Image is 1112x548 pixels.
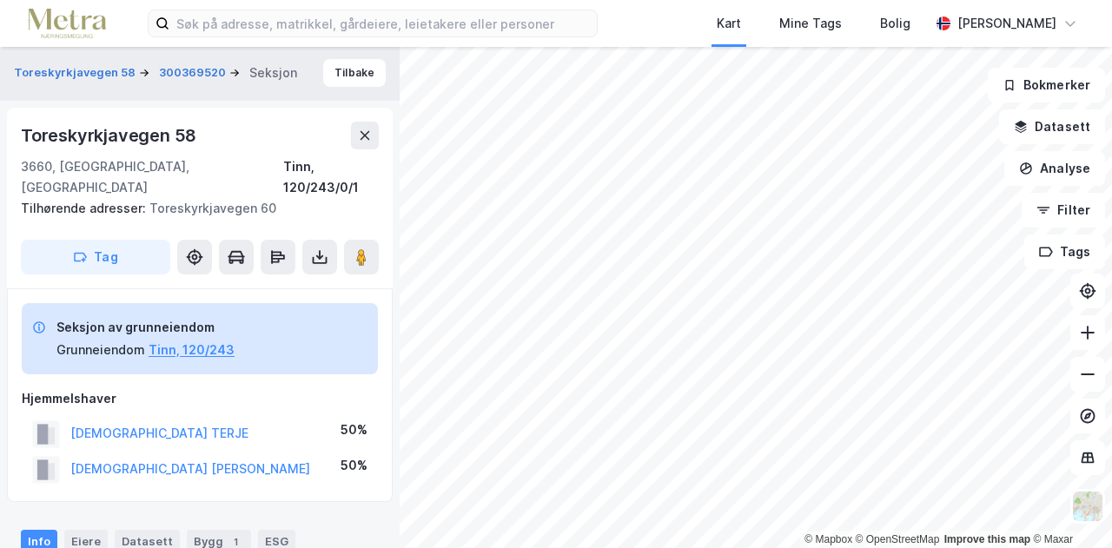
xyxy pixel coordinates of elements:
div: Seksjon av grunneiendom [56,317,235,338]
button: 300369520 [159,64,229,82]
div: Grunneiendom [56,340,145,360]
div: Mine Tags [779,13,842,34]
button: Datasett [999,109,1105,144]
div: 50% [341,455,367,476]
span: Tilhørende adresser: [21,201,149,215]
div: Seksjon [249,63,297,83]
button: Filter [1022,193,1105,228]
button: Analyse [1004,151,1105,186]
div: Hjemmelshaver [22,388,378,409]
iframe: Chat Widget [1025,465,1112,548]
button: Tags [1024,234,1105,269]
div: 50% [341,419,367,440]
div: Tinn, 120/243/0/1 [283,156,379,198]
a: Mapbox [804,533,852,545]
input: Søk på adresse, matrikkel, gårdeiere, leietakere eller personer [169,10,597,36]
div: 3660, [GEOGRAPHIC_DATA], [GEOGRAPHIC_DATA] [21,156,283,198]
div: Kontrollprogram for chat [1025,465,1112,548]
button: Tinn, 120/243 [149,340,235,360]
img: metra-logo.256734c3b2bbffee19d4.png [28,9,106,39]
button: Bokmerker [988,68,1105,102]
button: Tag [21,240,170,274]
button: Tilbake [323,59,386,87]
div: Kart [717,13,741,34]
button: Toreskyrkjavegen 58 [14,64,139,82]
div: [PERSON_NAME] [957,13,1056,34]
a: OpenStreetMap [856,533,940,545]
div: Toreskyrkjavegen 60 [21,198,365,219]
div: Toreskyrkjavegen 58 [21,122,200,149]
a: Improve this map [944,533,1030,545]
div: Bolig [880,13,910,34]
